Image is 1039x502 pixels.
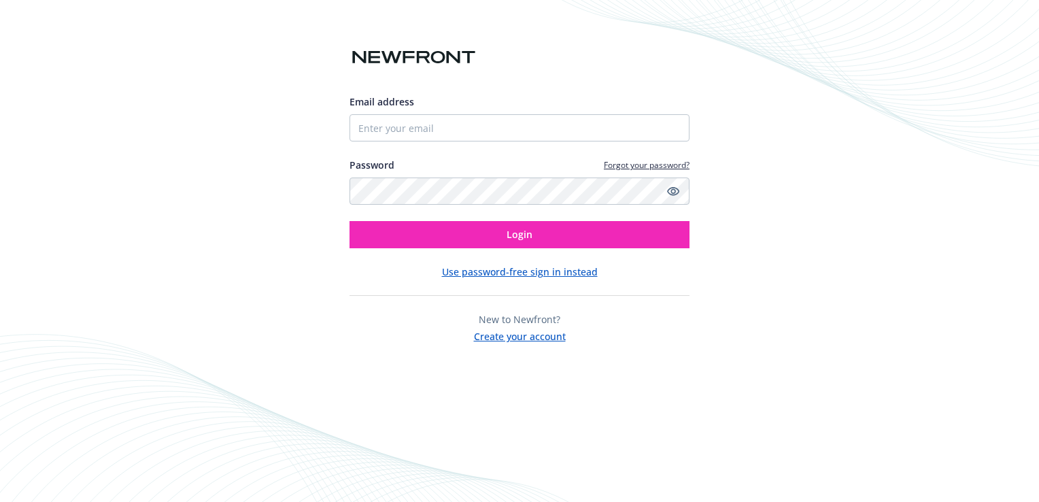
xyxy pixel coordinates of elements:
span: Email address [350,95,414,108]
a: Show password [665,183,681,199]
button: Login [350,221,689,248]
span: New to Newfront? [479,313,560,326]
input: Enter your email [350,114,689,141]
button: Use password-free sign in instead [442,265,598,279]
span: Login [507,228,532,241]
label: Password [350,158,394,172]
img: Newfront logo [350,46,478,69]
button: Create your account [474,327,566,344]
input: Enter your password [350,178,689,205]
a: Forgot your password? [604,159,689,171]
